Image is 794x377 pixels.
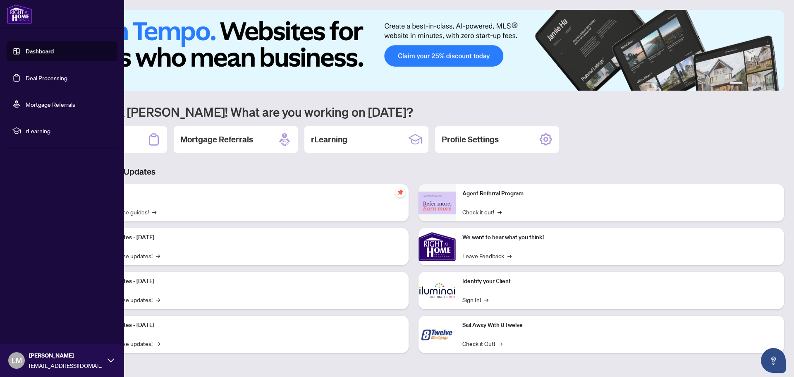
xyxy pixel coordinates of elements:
a: Deal Processing [26,74,67,82]
h2: Mortgage Referrals [180,134,253,145]
button: Open asap [761,348,786,373]
span: → [156,295,160,304]
button: 6 [772,82,776,86]
img: We want to hear what you think! [419,228,456,265]
span: → [484,295,488,304]
h2: rLearning [311,134,347,145]
span: → [497,207,502,216]
a: Leave Feedback→ [462,251,512,260]
button: 3 [753,82,756,86]
a: Check it out!→ [462,207,502,216]
p: Sail Away With 8Twelve [462,321,777,330]
p: Identify your Client [462,277,777,286]
button: 1 [729,82,743,86]
span: → [156,339,160,348]
span: [EMAIL_ADDRESS][DOMAIN_NAME] [29,361,103,370]
button: 4 [759,82,763,86]
a: Dashboard [26,48,54,55]
img: logo [7,4,32,24]
span: LM [12,355,22,366]
img: Agent Referral Program [419,192,456,214]
span: rLearning [26,126,112,135]
p: Platform Updates - [DATE] [87,277,402,286]
span: → [507,251,512,260]
a: Check it Out!→ [462,339,502,348]
p: We want to hear what you think! [462,233,777,242]
h1: Welcome back [PERSON_NAME]! What are you working on [DATE]? [43,104,784,120]
img: Slide 0 [43,10,784,91]
p: Self-Help [87,189,402,198]
span: [PERSON_NAME] [29,351,103,360]
button: 2 [746,82,749,86]
a: Mortgage Referrals [26,101,75,108]
img: Identify your Client [419,272,456,309]
span: → [156,251,160,260]
a: Sign In!→ [462,295,488,304]
span: → [152,207,156,216]
p: Platform Updates - [DATE] [87,321,402,330]
button: 5 [766,82,769,86]
img: Sail Away With 8Twelve [419,316,456,353]
span: → [498,339,502,348]
p: Agent Referral Program [462,189,777,198]
p: Platform Updates - [DATE] [87,233,402,242]
h3: Brokerage & Industry Updates [43,166,784,178]
h2: Profile Settings [442,134,499,145]
span: pushpin [395,187,405,197]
